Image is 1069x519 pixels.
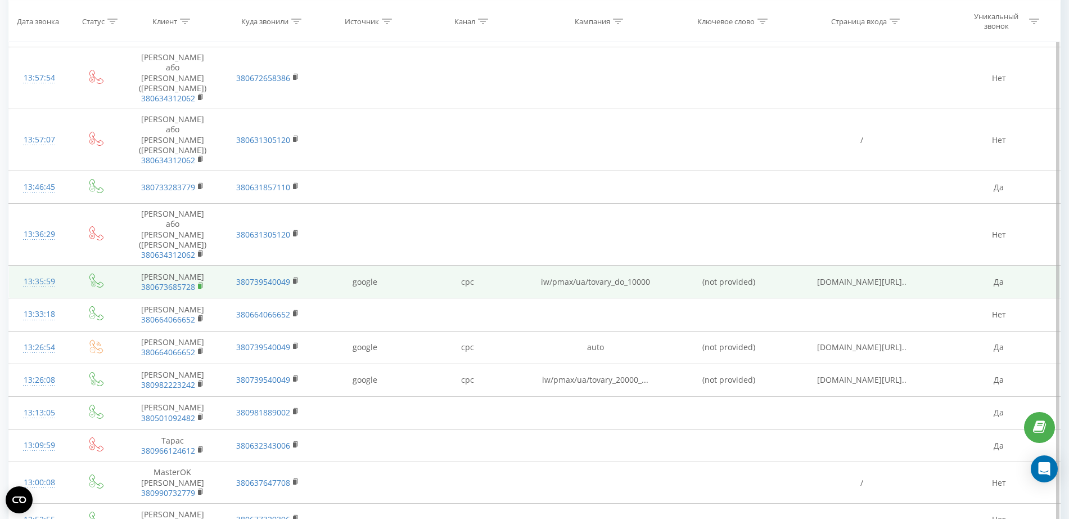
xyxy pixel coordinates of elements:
div: 13:35:59 [20,271,58,293]
td: cpc [416,331,519,364]
a: 380739540049 [236,374,290,385]
td: cpc [416,266,519,298]
div: 13:36:29 [20,223,58,245]
td: Нет [938,462,1060,504]
a: 380637647708 [236,477,290,488]
div: 13:57:07 [20,129,58,151]
td: [PERSON_NAME] або [PERSON_NAME] ([PERSON_NAME]) [123,204,222,266]
td: [PERSON_NAME] [123,331,222,364]
td: Нет [938,109,1060,171]
td: google [313,266,416,298]
td: Да [938,396,1060,429]
div: 13:26:08 [20,369,58,391]
div: Канал [454,16,475,26]
a: 380739540049 [236,276,290,287]
td: Тарас [123,429,222,462]
a: 380739540049 [236,342,290,352]
a: 380634312062 [141,155,195,165]
td: [PERSON_NAME] [123,266,222,298]
div: 13:13:05 [20,402,58,424]
td: Да [938,331,1060,364]
a: 380733283779 [141,182,195,193]
div: 13:26:54 [20,337,58,359]
td: Нет [938,298,1060,331]
button: Open CMP widget [6,486,33,513]
a: 380990732779 [141,487,195,498]
td: [PERSON_NAME] [123,364,222,396]
div: Статус [82,16,105,26]
div: 13:00:08 [20,472,58,494]
a: 380501092482 [141,413,195,423]
a: 380634312062 [141,93,195,104]
td: (not provided) [671,331,786,364]
a: 380631305120 [236,135,290,145]
td: / [786,109,938,171]
div: 13:33:18 [20,303,58,325]
a: 380664066652 [141,314,195,325]
td: [PERSON_NAME] або [PERSON_NAME] ([PERSON_NAME]) [123,47,222,109]
div: Кампания [575,16,610,26]
a: 380631857110 [236,182,290,193]
td: (not provided) [671,364,786,396]
a: 380982223242 [141,379,195,390]
div: Источник [345,16,379,26]
td: auto [519,331,671,364]
td: [PERSON_NAME] [123,298,222,331]
td: Нет [938,47,1060,109]
td: [PERSON_NAME] або [PERSON_NAME] ([PERSON_NAME]) [123,109,222,171]
a: 380634312062 [141,249,195,260]
td: / [786,462,938,504]
td: MasterOK [PERSON_NAME] [123,462,222,504]
a: 380981889002 [236,407,290,418]
td: google [313,364,416,396]
a: 380673685728 [141,281,195,292]
td: cpc [416,364,519,396]
div: Ключевое слово [697,16,755,26]
span: iw/pmax/ua/tovary_20000_... [542,374,648,385]
a: 380632343006 [236,440,290,451]
div: Open Intercom Messenger [1031,455,1058,482]
span: [DOMAIN_NAME][URL].. [817,374,906,385]
td: Да [938,171,1060,204]
div: 13:57:54 [20,67,58,89]
a: 380966124612 [141,445,195,456]
div: 13:09:59 [20,435,58,457]
div: Дата звонка [17,16,59,26]
div: Клиент [152,16,177,26]
td: iw/pmax/ua/tovary_do_10000 [519,266,671,298]
span: [DOMAIN_NAME][URL].. [817,342,906,352]
td: Да [938,266,1060,298]
td: Да [938,429,1060,462]
div: Страница входа [831,16,887,26]
td: (not provided) [671,266,786,298]
a: 380672658386 [236,73,290,83]
td: Нет [938,204,1060,266]
span: [DOMAIN_NAME][URL].. [817,276,906,287]
div: Куда звонили [241,16,288,26]
a: 380664066652 [141,347,195,357]
div: 13:46:45 [20,176,58,198]
td: Да [938,364,1060,396]
div: Уникальный звонок [966,12,1026,31]
a: 380631305120 [236,229,290,240]
td: [PERSON_NAME] [123,396,222,429]
td: google [313,331,416,364]
a: 380664066652 [236,309,290,320]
